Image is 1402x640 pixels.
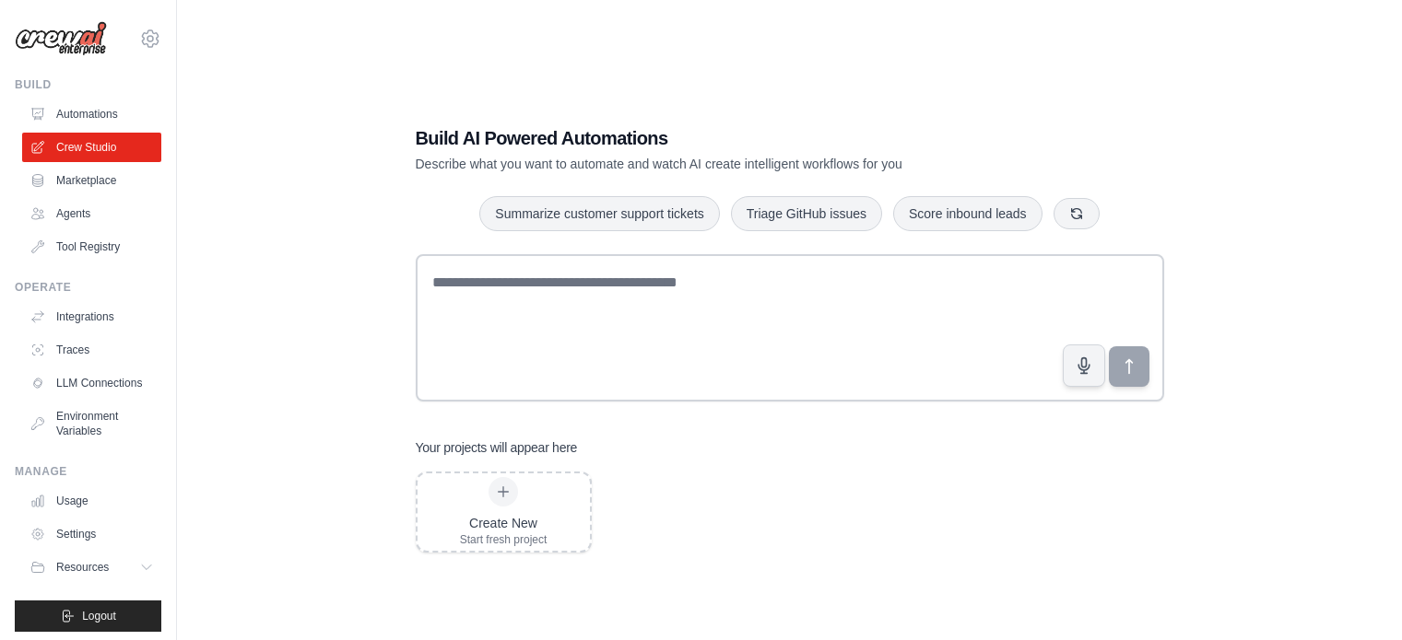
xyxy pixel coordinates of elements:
[15,600,161,632] button: Logout
[22,401,161,446] a: Environment Variables
[15,280,161,295] div: Operate
[22,335,161,365] a: Traces
[416,438,578,457] h3: Your projects will appear here
[22,166,161,195] a: Marketplace
[22,99,161,129] a: Automations
[893,196,1043,231] button: Score inbound leads
[731,196,882,231] button: Triage GitHub issues
[15,464,161,479] div: Manage
[1063,344,1105,387] button: Click to speak your automation idea
[82,609,116,623] span: Logout
[416,125,1035,151] h1: Build AI Powered Automations
[15,21,107,56] img: Logo
[22,486,161,516] a: Usage
[479,196,719,231] button: Summarize customer support tickets
[22,199,161,228] a: Agents
[22,519,161,549] a: Settings
[416,155,1035,173] p: Describe what you want to automate and watch AI create intelligent workflows for you
[22,368,161,398] a: LLM Connections
[22,232,161,262] a: Tool Registry
[1054,198,1100,229] button: Get new suggestions
[22,133,161,162] a: Crew Studio
[22,553,161,582] button: Resources
[22,302,161,332] a: Integrations
[15,77,161,92] div: Build
[56,560,109,575] span: Resources
[460,532,548,547] div: Start fresh project
[460,514,548,532] div: Create New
